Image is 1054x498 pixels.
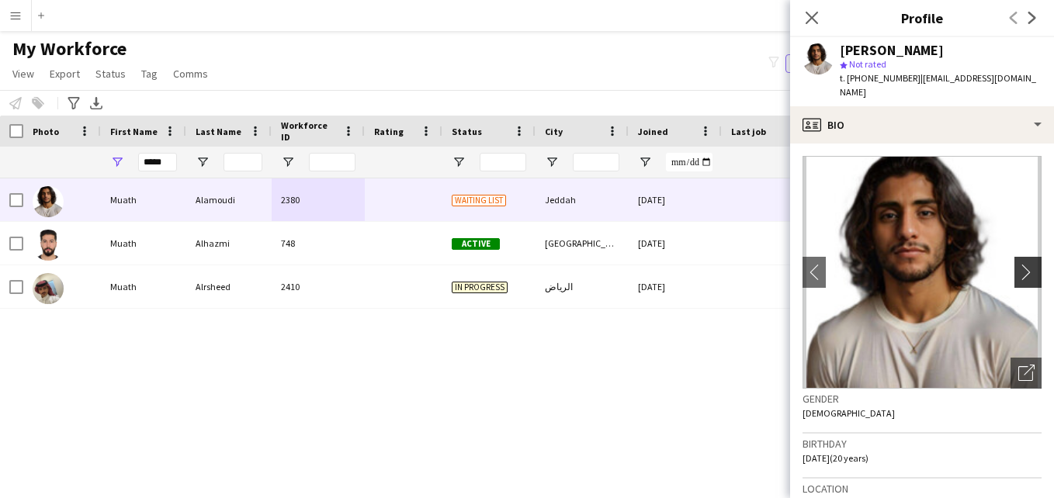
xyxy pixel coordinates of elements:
[790,106,1054,144] div: Bio
[141,67,158,81] span: Tag
[196,126,241,137] span: Last Name
[803,482,1042,496] h3: Location
[629,265,722,308] div: [DATE]
[173,67,208,81] span: Comms
[33,230,64,261] img: Muath Alhazmi
[536,178,629,221] div: Jeddah
[840,72,921,84] span: t. [PHONE_NUMBER]
[452,195,506,206] span: Waiting list
[480,153,526,171] input: Status Filter Input
[840,43,944,57] div: [PERSON_NAME]
[785,54,863,73] button: Everyone2,347
[281,155,295,169] button: Open Filter Menu
[89,64,132,84] a: Status
[272,222,365,265] div: 748
[803,392,1042,406] h3: Gender
[840,72,1036,98] span: | [EMAIL_ADDRESS][DOMAIN_NAME]
[272,265,365,308] div: 2410
[33,186,64,217] img: Muath Alamoudi
[638,155,652,169] button: Open Filter Menu
[138,153,177,171] input: First Name Filter Input
[281,119,337,143] span: Workforce ID
[6,64,40,84] a: View
[452,155,466,169] button: Open Filter Menu
[87,94,106,112] app-action-btn: Export XLSX
[101,265,186,308] div: Muath
[803,407,895,419] span: [DEMOGRAPHIC_DATA]
[638,126,668,137] span: Joined
[186,265,272,308] div: Alrsheed
[536,265,629,308] div: الرياض
[95,67,126,81] span: Status
[1011,358,1042,389] div: Open photos pop-in
[629,178,722,221] div: [DATE]
[374,126,404,137] span: Rating
[545,126,563,137] span: City
[33,273,64,304] img: Muath Alrsheed
[186,178,272,221] div: Alamoudi
[101,222,186,265] div: Muath
[545,155,559,169] button: Open Filter Menu
[50,67,80,81] span: Export
[196,155,210,169] button: Open Filter Menu
[452,238,500,250] span: Active
[12,67,34,81] span: View
[12,37,127,61] span: My Workforce
[101,178,186,221] div: Muath
[110,126,158,137] span: First Name
[452,282,508,293] span: In progress
[43,64,86,84] a: Export
[629,222,722,265] div: [DATE]
[573,153,619,171] input: City Filter Input
[186,222,272,265] div: Alhazmi
[849,58,886,70] span: Not rated
[64,94,83,112] app-action-btn: Advanced filters
[224,153,262,171] input: Last Name Filter Input
[803,437,1042,451] h3: Birthday
[666,153,712,171] input: Joined Filter Input
[790,8,1054,28] h3: Profile
[110,155,124,169] button: Open Filter Menu
[309,153,355,171] input: Workforce ID Filter Input
[135,64,164,84] a: Tag
[452,126,482,137] span: Status
[536,222,629,265] div: [GEOGRAPHIC_DATA]
[272,178,365,221] div: 2380
[803,452,869,464] span: [DATE] (20 years)
[803,156,1042,389] img: Crew avatar or photo
[33,126,59,137] span: Photo
[167,64,214,84] a: Comms
[731,126,766,137] span: Last job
